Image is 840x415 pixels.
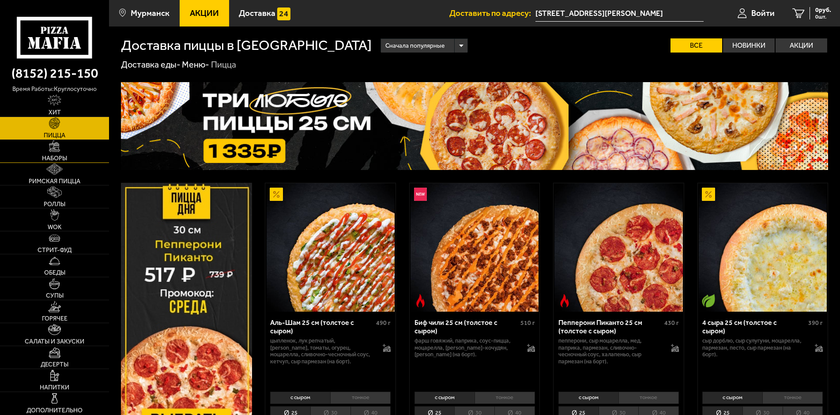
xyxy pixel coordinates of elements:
img: Аль-Шам 25 см (толстое с сыром) [267,183,395,311]
img: Острое блюдо [414,294,427,307]
li: тонкое [762,392,823,404]
span: Салаты и закуски [25,339,84,345]
span: Доставить по адресу: [449,9,535,17]
span: Пицца [44,132,65,139]
p: фарш говяжий, паприка, соус-пицца, моцарелла, [PERSON_NAME]-кочудян, [PERSON_NAME] (на борт). [414,337,518,358]
span: Сначала популярные [385,38,444,54]
span: Наборы [42,155,67,162]
input: Ваш адрес доставки [535,5,704,22]
span: Супы [46,293,64,299]
span: Акции [190,9,219,17]
img: 15daf4d41897b9f0e9f617042186c801.svg [277,8,290,21]
li: с сыром [270,392,330,404]
li: с сыром [414,392,475,404]
span: Роллы [44,201,65,207]
div: Пепперони Пиканто 25 см (толстое с сыром) [558,318,662,335]
a: Доставка еды- [121,59,181,70]
span: Напитки [40,385,69,391]
a: НовинкаОстрое блюдоБиф чили 25 см (толстое с сыром) [410,183,540,311]
img: 4 сыра 25 см (толстое с сыром) [699,183,827,311]
span: Горячее [42,316,68,322]
label: Все [670,38,722,53]
span: 390 г [808,319,823,327]
a: Острое блюдоПепперони Пиканто 25 см (толстое с сыром) [554,183,684,311]
span: Стрит-фуд [38,247,72,253]
span: Доставка [239,9,275,17]
div: Пицца [211,59,236,71]
img: Пепперони Пиканто 25 см (толстое с сыром) [554,183,682,311]
img: Биф чили 25 см (толстое с сыром) [411,183,539,311]
li: тонкое [475,392,535,404]
span: 510 г [520,319,535,327]
span: Мурманск [131,9,170,17]
span: Обеды [44,270,65,276]
div: Аль-Шам 25 см (толстое с сыром) [270,318,374,335]
img: Акционный [270,188,283,201]
label: Новинки [723,38,775,53]
li: тонкое [618,392,679,404]
label: Акции [776,38,827,53]
div: 4 сыра 25 см (толстое с сыром) [702,318,806,335]
img: Акционный [702,188,715,201]
p: цыпленок, лук репчатый, [PERSON_NAME], томаты, огурец, моцарелла, сливочно-чесночный соус, кетчуп... [270,337,374,365]
h1: Доставка пиццы в [GEOGRAPHIC_DATA] [121,38,372,53]
p: сыр дорблю, сыр сулугуни, моцарелла, пармезан, песто, сыр пармезан (на борт). [702,337,806,358]
span: Дополнительно [26,407,83,414]
span: 0 шт. [815,14,831,19]
li: тонкое [330,392,391,404]
li: с сыром [702,392,762,404]
span: WOK [48,224,61,230]
img: Новинка [414,188,427,201]
span: 430 г [664,319,679,327]
span: Хит [49,109,61,116]
span: Войти [751,9,775,17]
p: пепперони, сыр Моцарелла, мед, паприка, пармезан, сливочно-чесночный соус, халапеньо, сыр пармеза... [558,337,662,365]
a: АкционныйАль-Шам 25 см (толстое с сыром) [265,183,396,311]
a: Меню- [182,59,209,70]
span: Десерты [41,362,68,368]
span: 0 руб. [815,7,831,13]
img: Вегетарианское блюдо [702,294,715,307]
a: АкционныйВегетарианское блюдо4 сыра 25 см (толстое с сыром) [698,183,828,311]
span: 490 г [376,319,391,327]
li: с сыром [558,392,618,404]
span: Римская пицца [29,178,80,185]
img: Острое блюдо [558,294,571,307]
div: Биф чили 25 см (толстое с сыром) [414,318,518,335]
